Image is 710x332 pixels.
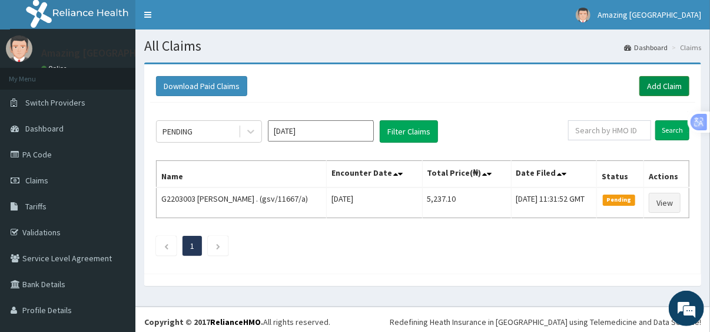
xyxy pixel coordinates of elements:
[598,9,701,20] span: Amazing [GEOGRAPHIC_DATA]
[164,241,169,251] a: Previous page
[6,35,32,62] img: User Image
[643,161,689,188] th: Actions
[157,188,327,218] td: G2203003 [PERSON_NAME] . (gsv/11667/a)
[215,241,221,251] a: Next page
[639,76,689,96] a: Add Claim
[576,8,590,22] img: User Image
[193,6,221,34] div: Minimize live chat window
[68,94,162,213] span: We're online!
[422,188,511,218] td: 5,237.10
[511,188,596,218] td: [DATE] 11:31:52 GMT
[268,120,374,142] input: Select Month and Year
[422,161,511,188] th: Total Price(₦)
[25,97,85,108] span: Switch Providers
[603,195,635,205] span: Pending
[144,317,263,327] strong: Copyright © 2017 .
[568,120,651,140] input: Search by HMO ID
[41,48,180,58] p: Amazing [GEOGRAPHIC_DATA]
[25,175,48,186] span: Claims
[669,42,701,52] li: Claims
[380,120,438,143] button: Filter Claims
[144,38,701,54] h1: All Claims
[655,120,689,140] input: Search
[22,59,48,88] img: d_794563401_company_1708531726252_794563401
[61,66,198,81] div: Chat with us now
[41,64,69,73] a: Online
[156,76,247,96] button: Download Paid Claims
[25,201,47,212] span: Tariffs
[624,42,668,52] a: Dashboard
[511,161,596,188] th: Date Filed
[162,126,193,137] div: PENDING
[390,316,701,328] div: Redefining Heath Insurance in [GEOGRAPHIC_DATA] using Telemedicine and Data Science!
[326,161,422,188] th: Encounter Date
[210,317,261,327] a: RelianceHMO
[157,161,327,188] th: Name
[25,123,64,134] span: Dashboard
[597,161,644,188] th: Status
[190,241,194,251] a: Page 1 is your current page
[326,188,422,218] td: [DATE]
[649,193,681,213] a: View
[6,213,224,255] textarea: Type your message and hit 'Enter'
